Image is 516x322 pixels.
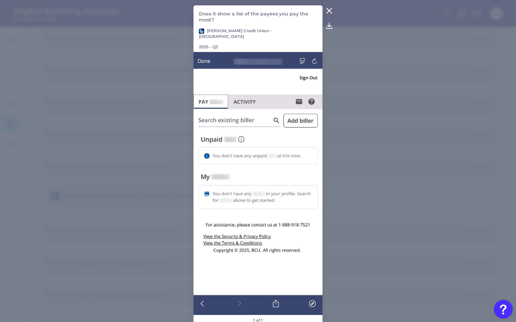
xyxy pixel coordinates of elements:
img: Baxter Credit Union [199,29,204,34]
p: Does it show a list of the payees you pay the most? [199,11,317,23]
p: 2025 - Q3 [199,44,218,49]
img: 5693-02-BaxterCU-United-States-2025-Q3-RC-MS.png [193,52,322,315]
button: Open Resource Center [494,300,513,319]
p: [PERSON_NAME] Credit Union - [GEOGRAPHIC_DATA] [199,28,317,39]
